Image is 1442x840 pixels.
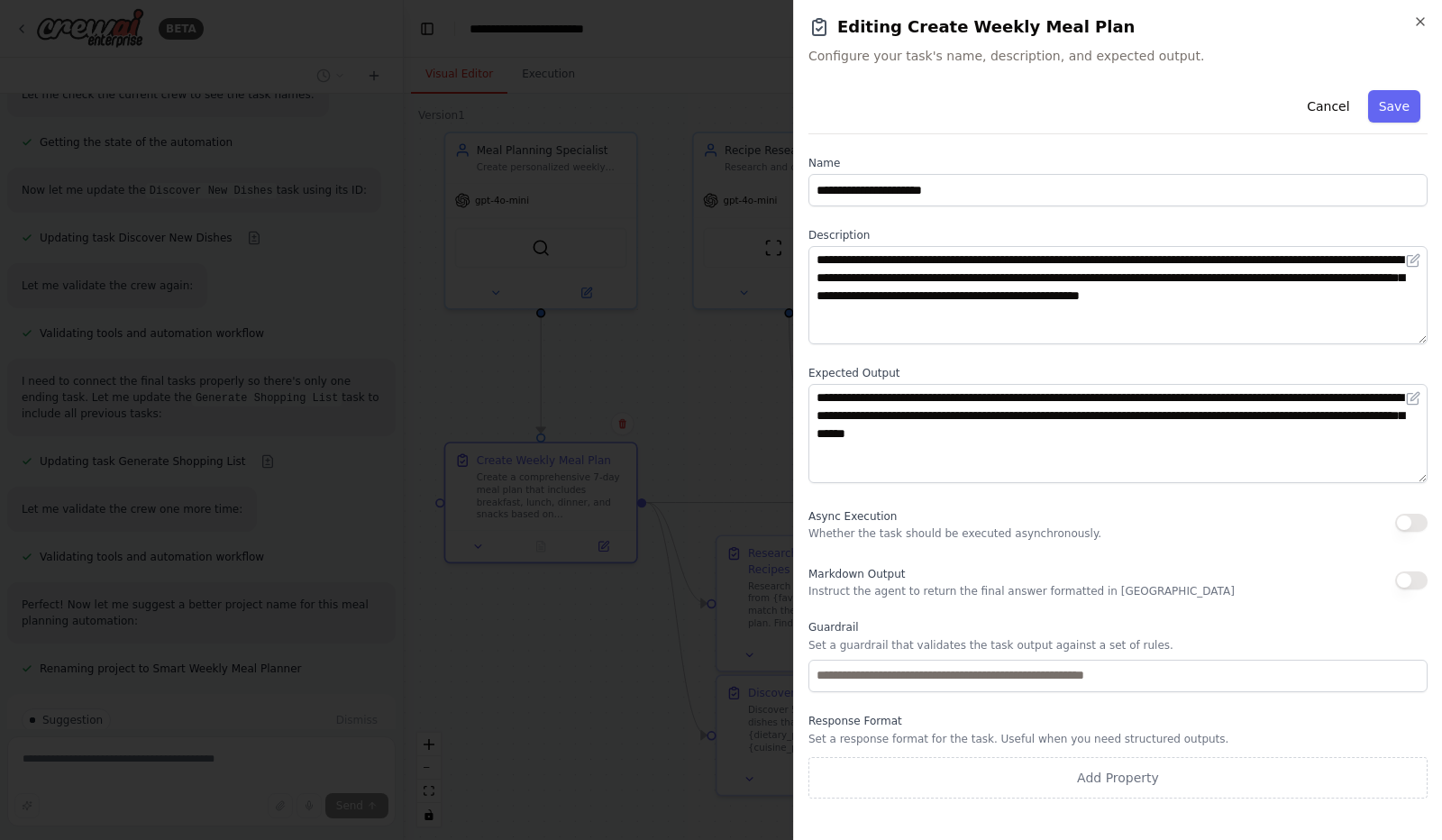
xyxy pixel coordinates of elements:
button: Open in editor [1402,250,1424,271]
label: Name [808,156,1428,170]
label: Response Format [808,714,1428,728]
p: Instruct the agent to return the final answer formatted in [GEOGRAPHIC_DATA] [808,584,1235,598]
span: Async Execution [808,510,897,523]
button: Add Property [808,757,1428,799]
button: Cancel [1296,90,1360,123]
label: Description [808,228,1428,242]
button: Open in editor [1402,388,1424,409]
span: Markdown Output [808,568,905,580]
label: Guardrail [808,620,1428,635]
h2: Editing Create Weekly Meal Plan [808,14,1428,40]
label: Expected Output [808,366,1428,380]
span: Configure your task's name, description, and expected output. [808,47,1428,65]
p: Set a guardrail that validates the task output against a set of rules. [808,638,1428,653]
button: Save [1368,90,1420,123]
p: Set a response format for the task. Useful when you need structured outputs. [808,732,1428,746]
p: Whether the task should be executed asynchronously. [808,526,1101,541]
